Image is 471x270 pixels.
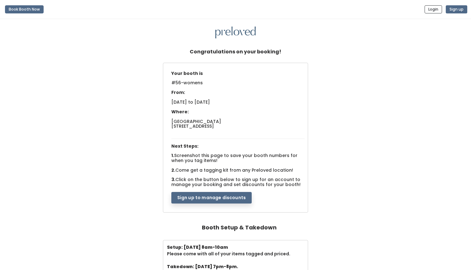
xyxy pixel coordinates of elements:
a: Book Booth Now [5,2,44,16]
span: Come get a tagging kit from any Preloved location! [175,167,293,173]
h5: Congratulations on your booking! [190,46,281,58]
img: preloved logo [215,27,256,39]
button: Sign up [446,5,467,13]
button: Sign up to manage discounts [171,192,252,204]
span: Your booth is [171,70,203,76]
span: [DATE] to [DATE] [171,99,210,105]
button: Book Booth Now [5,5,44,13]
button: Login [425,5,442,13]
span: Click on the button below to sign up for an account to manage your booking and set discounts for ... [171,176,301,187]
b: Setup: [DATE] 8am-10am [167,244,228,250]
b: Takedown: [DATE] 7pm-8pm. [167,263,238,270]
span: Next Steps: [171,143,198,149]
span: From: [171,89,185,96]
span: Screenshot this page to save your booth numbers for when you tag items! [171,152,297,163]
span: Where: [171,109,189,115]
a: Sign up to manage discounts [171,194,252,200]
h4: Booth Setup & Takedown [202,221,277,234]
div: 1. 2. 3. [168,68,308,204]
span: [GEOGRAPHIC_DATA] [STREET_ADDRESS] [171,118,221,129]
span: #56-womens [171,80,203,90]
